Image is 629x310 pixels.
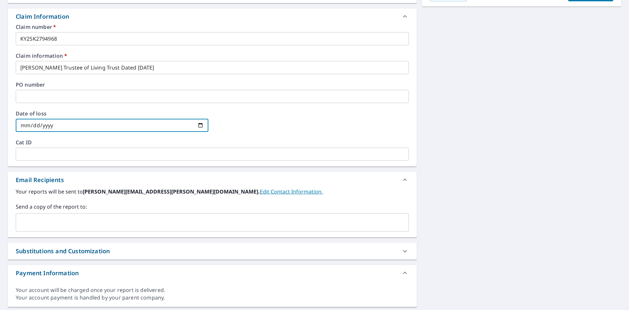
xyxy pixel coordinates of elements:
div: Email Recipients [16,176,64,184]
div: Payment Information [8,265,417,281]
div: Payment Information [16,269,79,278]
label: Claim information [16,53,409,58]
div: Substitutions and Customization [8,243,417,259]
div: Claim Information [8,9,417,24]
div: Claim Information [16,12,69,21]
b: [PERSON_NAME][EMAIL_ADDRESS][PERSON_NAME][DOMAIN_NAME]. [83,188,260,195]
label: Claim number [16,24,409,30]
label: Your reports will be sent to [16,188,409,196]
label: Send a copy of the report to: [16,203,409,211]
div: Email Recipients [8,172,417,188]
label: Date of loss [16,111,208,116]
div: Substitutions and Customization [16,247,110,256]
a: EditContactInfo [260,188,323,195]
div: Your account will be charged once your report is delivered. [16,286,409,294]
label: Cat ID [16,140,409,145]
label: PO number [16,82,409,87]
div: Your account payment is handled by your parent company. [16,294,409,301]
